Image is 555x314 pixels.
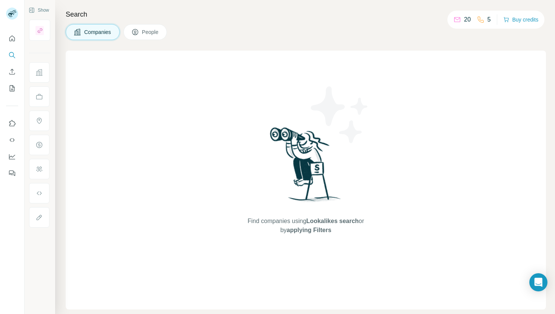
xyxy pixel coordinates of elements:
img: Surfe Illustration - Woman searching with binoculars [267,125,345,209]
span: applying Filters [287,227,331,233]
p: 5 [487,15,491,24]
button: Use Surfe on LinkedIn [6,117,18,130]
span: Find companies using or by [245,217,366,235]
button: Enrich CSV [6,65,18,78]
button: Quick start [6,32,18,45]
div: Open Intercom Messenger [529,273,547,291]
button: Search [6,48,18,62]
img: Surfe Illustration - Stars [306,81,374,149]
button: My lists [6,82,18,95]
button: Show [23,5,54,16]
button: Use Surfe API [6,133,18,147]
p: 20 [464,15,471,24]
button: Dashboard [6,150,18,163]
span: People [142,28,159,36]
span: Lookalikes search [306,218,359,224]
h4: Search [66,9,546,20]
button: Buy credits [503,14,538,25]
button: Feedback [6,166,18,180]
span: Companies [84,28,112,36]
